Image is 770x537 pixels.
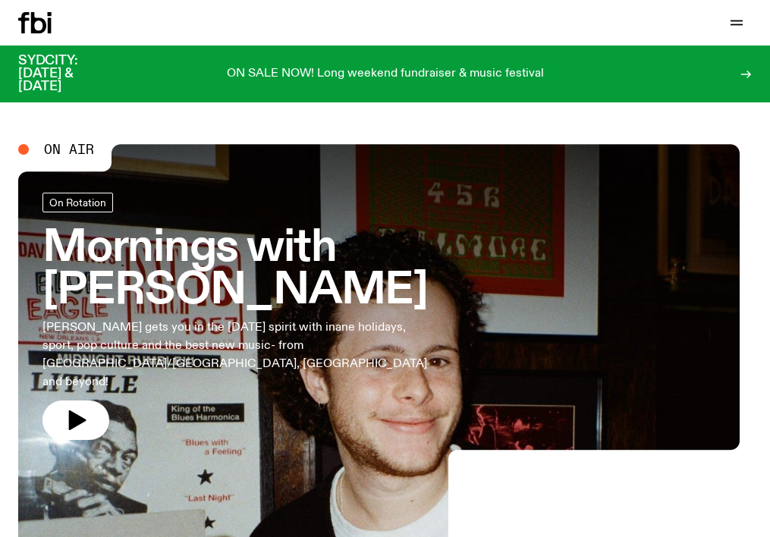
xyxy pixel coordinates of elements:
a: Mornings with [PERSON_NAME][PERSON_NAME] gets you in the [DATE] spirit with inane holidays, sport... [42,193,728,440]
h3: Mornings with [PERSON_NAME] [42,228,728,312]
p: [PERSON_NAME] gets you in the [DATE] spirit with inane holidays, sport, pop culture and the best ... [42,319,431,391]
p: ON SALE NOW! Long weekend fundraiser & music festival [227,68,544,81]
span: On Air [44,143,94,156]
a: On Rotation [42,193,113,212]
span: On Rotation [49,196,106,208]
h3: SYDCITY: [DATE] & [DATE] [18,55,115,93]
